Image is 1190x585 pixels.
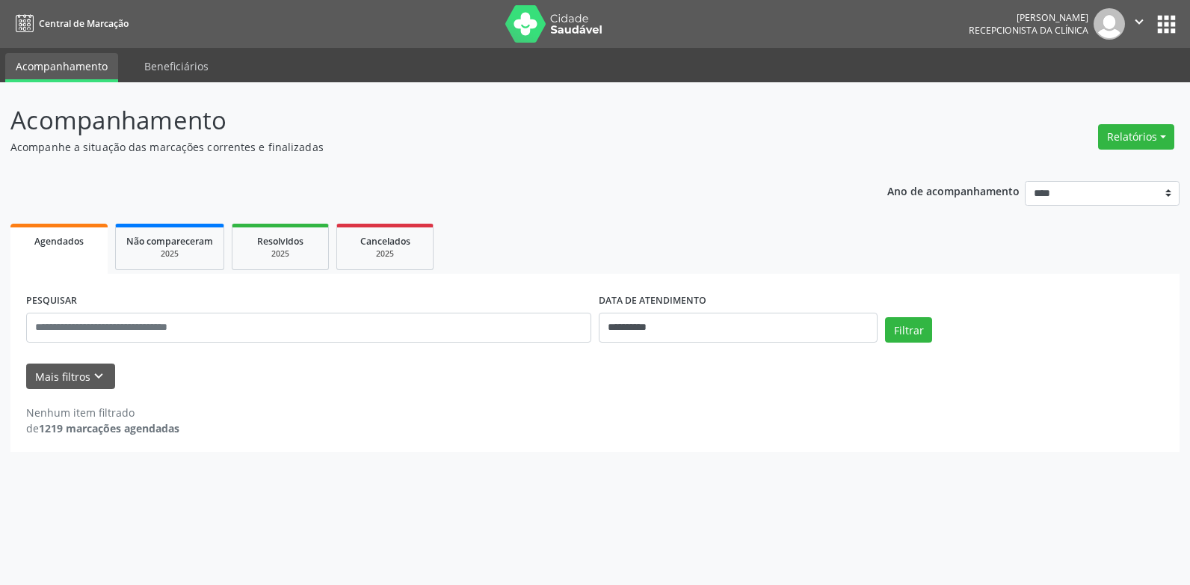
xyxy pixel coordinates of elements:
[257,235,303,248] span: Resolvidos
[90,368,107,385] i: keyboard_arrow_down
[39,421,179,435] strong: 1219 marcações agendadas
[243,248,318,260] div: 2025
[969,11,1088,24] div: [PERSON_NAME]
[10,11,129,36] a: Central de Marcação
[10,139,829,155] p: Acompanhe a situação das marcações correntes e finalizadas
[1094,8,1125,40] img: img
[26,420,179,436] div: de
[887,181,1020,200] p: Ano de acompanhamento
[885,317,932,343] button: Filtrar
[5,53,118,82] a: Acompanhamento
[126,248,213,260] div: 2025
[26,364,115,390] button: Mais filtroskeyboard_arrow_down
[1131,13,1147,30] i: 
[39,17,129,30] span: Central de Marcação
[1098,124,1174,150] button: Relatórios
[10,102,829,139] p: Acompanhamento
[969,24,1088,37] span: Recepcionista da clínica
[348,248,422,260] div: 2025
[26,405,179,420] div: Nenhum item filtrado
[126,235,213,248] span: Não compareceram
[26,290,77,313] label: PESQUISAR
[134,53,219,79] a: Beneficiários
[34,235,84,248] span: Agendados
[599,290,706,313] label: DATA DE ATENDIMENTO
[1153,11,1180,37] button: apps
[1125,8,1153,40] button: 
[360,235,410,248] span: Cancelados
